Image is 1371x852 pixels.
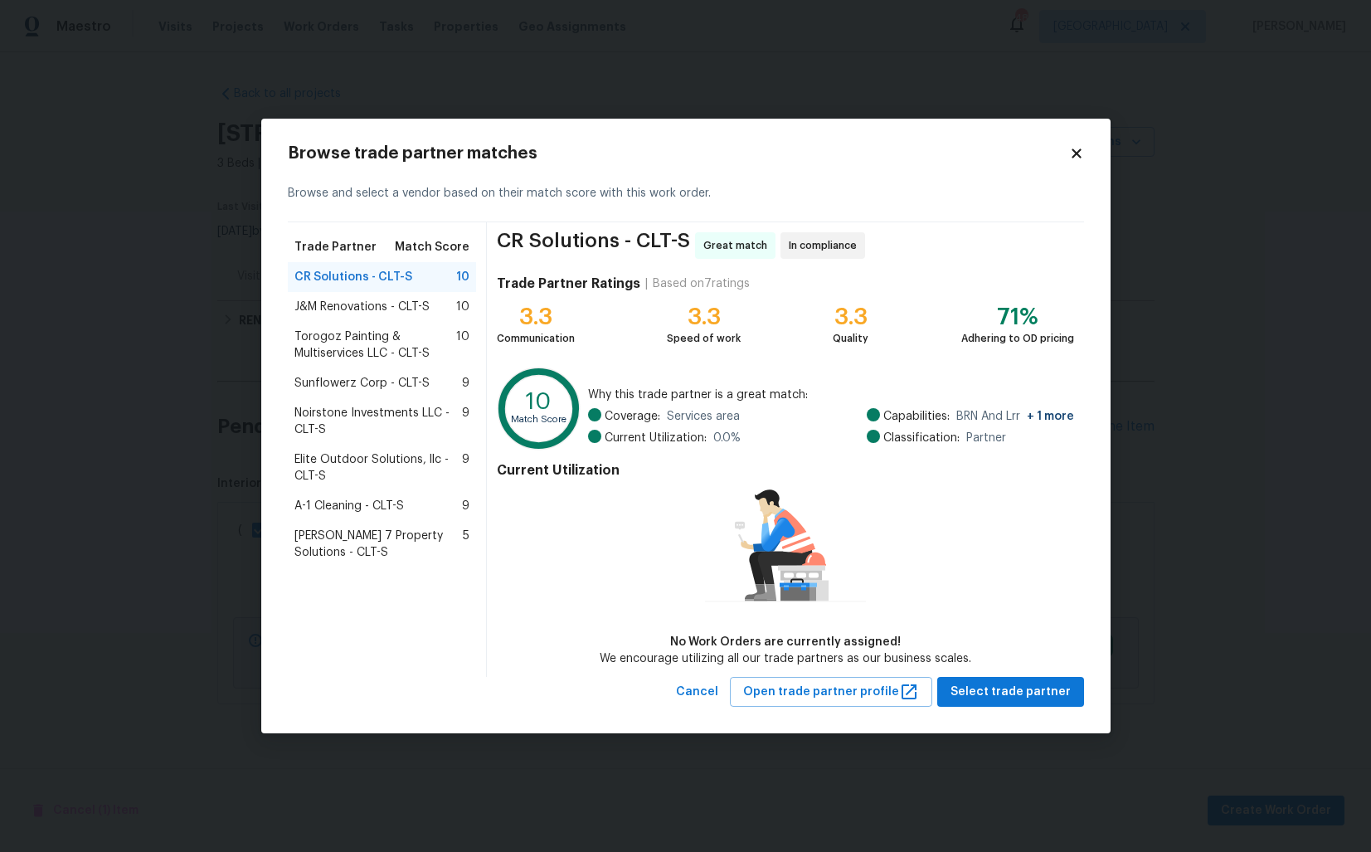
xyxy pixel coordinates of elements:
[497,330,575,347] div: Communication
[288,145,1069,162] h2: Browse trade partner matches
[676,682,718,703] span: Cancel
[667,309,741,325] div: 3.3
[462,498,469,514] span: 9
[703,237,774,254] span: Great match
[462,451,469,484] span: 9
[743,682,919,703] span: Open trade partner profile
[588,387,1074,403] span: Why this trade partner is a great match:
[497,462,1073,479] h4: Current Utilization
[789,237,863,254] span: In compliance
[713,430,741,446] span: 0.0 %
[294,498,404,514] span: A-1 Cleaning - CLT-S
[288,165,1084,222] div: Browse and select a vendor based on their match score with this work order.
[463,528,469,561] span: 5
[512,415,567,424] text: Match Score
[600,650,971,667] div: We encourage utilizing all our trade partners as our business scales.
[653,275,750,292] div: Based on 7 ratings
[294,299,430,315] span: J&M Renovations - CLT-S
[456,299,469,315] span: 10
[730,677,932,708] button: Open trade partner profile
[950,682,1071,703] span: Select trade partner
[294,528,464,561] span: [PERSON_NAME] 7 Property Solutions - CLT-S
[456,329,469,362] span: 10
[462,405,469,438] span: 9
[640,275,653,292] div: |
[667,330,741,347] div: Speed of work
[833,330,868,347] div: Quality
[456,269,469,285] span: 10
[294,269,412,285] span: CR Solutions - CLT-S
[883,408,950,425] span: Capabilities:
[527,389,552,412] text: 10
[937,677,1084,708] button: Select trade partner
[966,430,1006,446] span: Partner
[600,634,971,650] div: No Work Orders are currently assigned!
[961,309,1074,325] div: 71%
[605,408,660,425] span: Coverage:
[294,239,377,256] span: Trade Partner
[294,405,463,438] span: Noirstone Investments LLC - CLT-S
[667,408,740,425] span: Services area
[956,408,1074,425] span: BRN And Lrr
[605,430,707,446] span: Current Utilization:
[497,232,690,259] span: CR Solutions - CLT-S
[395,239,469,256] span: Match Score
[1027,411,1074,422] span: + 1 more
[833,309,868,325] div: 3.3
[294,451,463,484] span: Elite Outdoor Solutions, llc - CLT-S
[294,375,430,392] span: Sunflowerz Corp - CLT-S
[497,275,640,292] h4: Trade Partner Ratings
[883,430,960,446] span: Classification:
[961,330,1074,347] div: Adhering to OD pricing
[669,677,725,708] button: Cancel
[497,309,575,325] div: 3.3
[294,329,457,362] span: Torogoz Painting & Multiservices LLC - CLT-S
[462,375,469,392] span: 9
